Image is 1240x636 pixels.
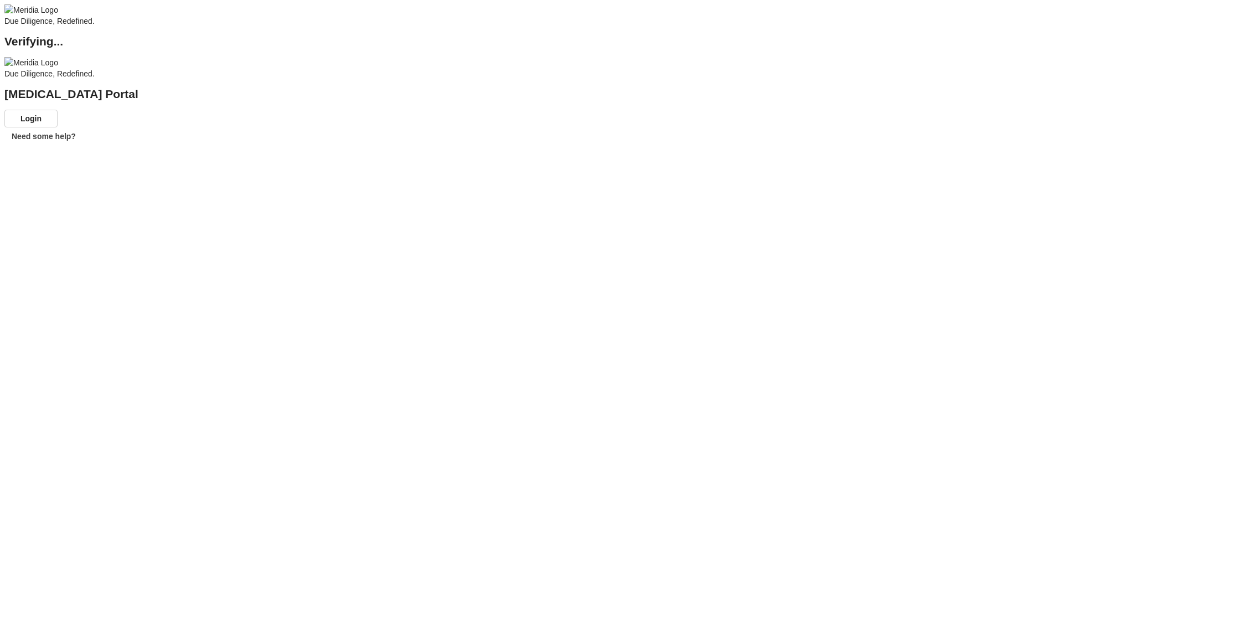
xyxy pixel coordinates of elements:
[4,127,83,145] button: Need some help?
[4,69,95,78] span: Due Diligence, Redefined.
[4,4,58,16] img: Meridia Logo
[4,57,58,68] img: Meridia Logo
[4,17,95,25] span: Due Diligence, Redefined.
[4,36,1236,47] h2: Verifying...
[4,110,58,127] button: Login
[4,89,1236,100] h2: [MEDICAL_DATA] Portal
